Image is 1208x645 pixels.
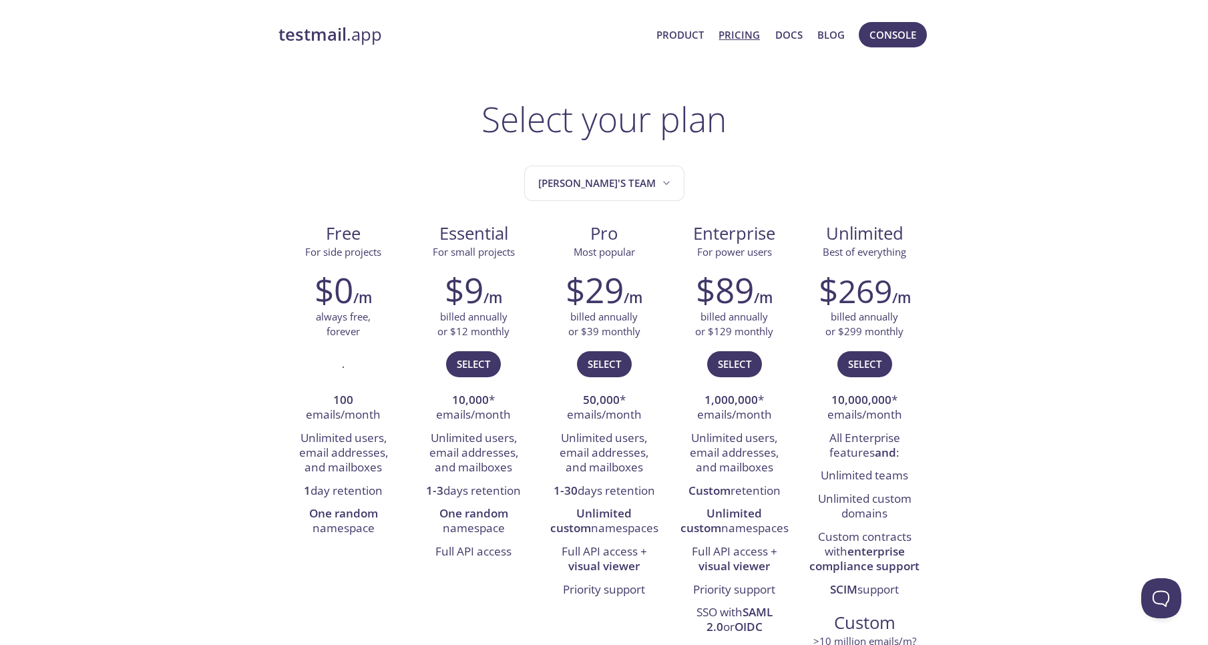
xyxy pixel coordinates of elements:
[679,503,789,541] li: namespaces
[289,222,398,245] span: Free
[826,222,903,245] span: Unlimited
[837,351,892,377] button: Select
[433,245,515,258] span: For small projects
[809,427,920,465] li: All Enterprise features :
[838,269,892,312] span: 269
[656,26,704,43] a: Product
[735,619,763,634] strong: OIDC
[588,355,621,373] span: Select
[419,541,529,564] li: Full API access
[333,392,353,407] strong: 100
[819,270,892,310] h2: $
[316,310,371,339] p: always free, forever
[679,602,789,640] li: SSO with or
[583,392,620,407] strong: 50,000
[809,488,920,526] li: Unlimited custom domains
[823,245,906,258] span: Best of everything
[1141,578,1181,618] iframe: Help Scout Beacon - Open
[679,480,789,503] li: retention
[426,483,443,498] strong: 1-3
[446,351,501,377] button: Select
[679,541,789,579] li: Full API access +
[452,392,489,407] strong: 10,000
[869,26,916,43] span: Console
[524,166,684,201] button: Muhammad's team
[809,465,920,487] li: Unlimited teams
[278,23,646,46] a: testmail.app
[549,427,659,480] li: Unlimited users, email addresses, and mailboxes
[445,270,483,310] h2: $9
[549,503,659,541] li: namespaces
[696,270,754,310] h2: $89
[554,483,578,498] strong: 1-30
[568,310,640,339] p: billed annually or $39 monthly
[568,558,640,574] strong: visual viewer
[577,351,632,377] button: Select
[825,310,903,339] p: billed annually or $299 monthly
[704,392,758,407] strong: 1,000,000
[538,174,673,192] span: [PERSON_NAME]'s team
[439,505,508,521] strong: One random
[437,310,510,339] p: billed annually or $12 monthly
[309,505,378,521] strong: One random
[830,582,857,597] strong: SCIM
[718,355,751,373] span: Select
[288,427,399,480] li: Unlimited users, email addresses, and mailboxes
[419,427,529,480] li: Unlimited users, email addresses, and mailboxes
[457,355,490,373] span: Select
[624,286,642,309] h6: /m
[353,286,372,309] h6: /m
[775,26,803,43] a: Docs
[680,505,763,535] strong: Unlimited custom
[549,480,659,503] li: days retention
[278,23,347,46] strong: testmail
[695,310,773,339] p: billed annually or $129 monthly
[719,26,760,43] a: Pricing
[288,480,399,503] li: day retention
[419,222,528,245] span: Essential
[810,612,919,634] span: Custom
[754,286,773,309] h6: /m
[859,22,927,47] button: Console
[419,389,529,427] li: * emails/month
[550,505,632,535] strong: Unlimited custom
[680,222,789,245] span: Enterprise
[288,503,399,541] li: namespace
[315,270,353,310] h2: $0
[305,245,381,258] span: For side projects
[483,286,502,309] h6: /m
[566,270,624,310] h2: $29
[481,99,727,139] h1: Select your plan
[550,222,658,245] span: Pro
[549,541,659,579] li: Full API access +
[817,26,845,43] a: Blog
[831,392,891,407] strong: 10,000,000
[288,389,399,427] li: emails/month
[707,604,773,634] strong: SAML 2.0
[809,579,920,602] li: support
[679,427,789,480] li: Unlimited users, email addresses, and mailboxes
[698,558,770,574] strong: visual viewer
[304,483,311,498] strong: 1
[892,286,911,309] h6: /m
[679,389,789,427] li: * emails/month
[419,503,529,541] li: namespace
[697,245,772,258] span: For power users
[419,480,529,503] li: days retention
[875,445,896,460] strong: and
[809,526,920,579] li: Custom contracts with
[679,579,789,602] li: Priority support
[809,389,920,427] li: * emails/month
[688,483,731,498] strong: Custom
[848,355,881,373] span: Select
[809,544,920,574] strong: enterprise compliance support
[549,389,659,427] li: * emails/month
[549,579,659,602] li: Priority support
[707,351,762,377] button: Select
[574,245,635,258] span: Most popular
